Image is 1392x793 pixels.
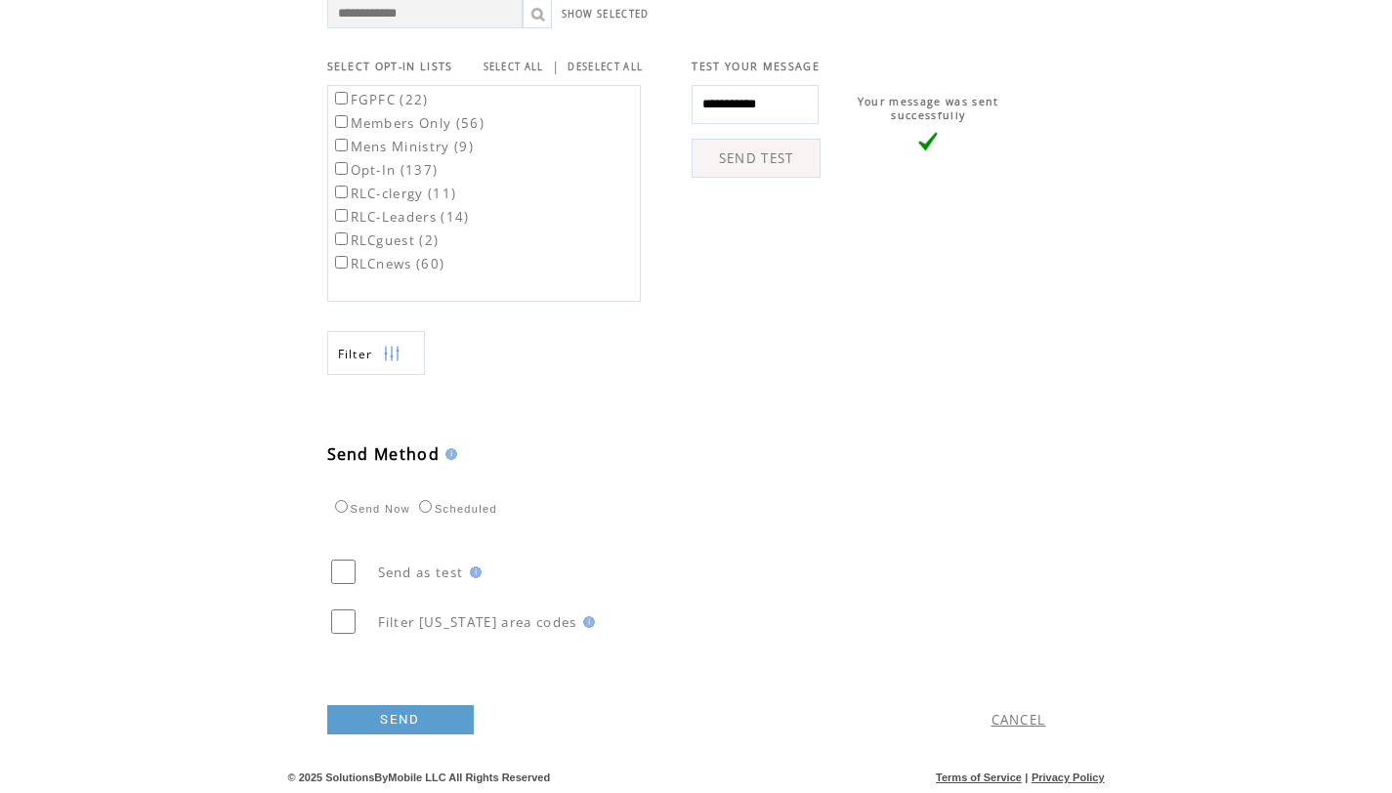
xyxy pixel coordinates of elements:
[918,132,938,151] img: vLarge.png
[692,139,821,178] a: SEND TEST
[378,613,577,631] span: Filter [US_STATE] area codes
[331,208,470,226] label: RLC-Leaders (14)
[335,92,348,104] input: FGPFC (22)
[288,772,551,783] span: © 2025 SolutionsByMobile LLC All Rights Reserved
[335,232,348,245] input: RLCguest (2)
[1032,772,1105,783] a: Privacy Policy
[331,91,429,108] label: FGPFC (22)
[936,772,1022,783] a: Terms of Service
[991,711,1046,729] a: CANCEL
[335,256,348,269] input: RLCnews (60)
[331,114,485,132] label: Members Only (56)
[552,58,560,75] span: |
[577,616,595,628] img: help.gif
[335,139,348,151] input: Mens Ministry (9)
[331,255,445,272] label: RLCnews (60)
[335,209,348,222] input: RLC-Leaders (14)
[331,185,457,202] label: RLC-clergy (11)
[562,8,650,21] a: SHOW SELECTED
[484,61,544,73] a: SELECT ALL
[327,60,453,73] span: SELECT OPT-IN LISTS
[383,332,401,376] img: filters.png
[1025,772,1028,783] span: |
[327,705,474,734] a: SEND
[335,162,348,175] input: Opt-In (137)
[327,331,425,375] a: Filter
[338,346,373,362] span: Show filters
[568,61,643,73] a: DESELECT ALL
[330,503,410,515] label: Send Now
[440,448,457,460] img: help.gif
[464,566,482,578] img: help.gif
[858,95,999,122] span: Your message was sent successfully
[327,443,441,465] span: Send Method
[335,500,348,513] input: Send Now
[331,138,475,155] label: Mens Ministry (9)
[335,115,348,128] input: Members Only (56)
[378,563,464,581] span: Send as test
[419,500,432,513] input: Scheduled
[331,231,440,249] label: RLCguest (2)
[692,60,820,73] span: TEST YOUR MESSAGE
[414,503,497,515] label: Scheduled
[335,186,348,198] input: RLC-clergy (11)
[331,161,439,179] label: Opt-In (137)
